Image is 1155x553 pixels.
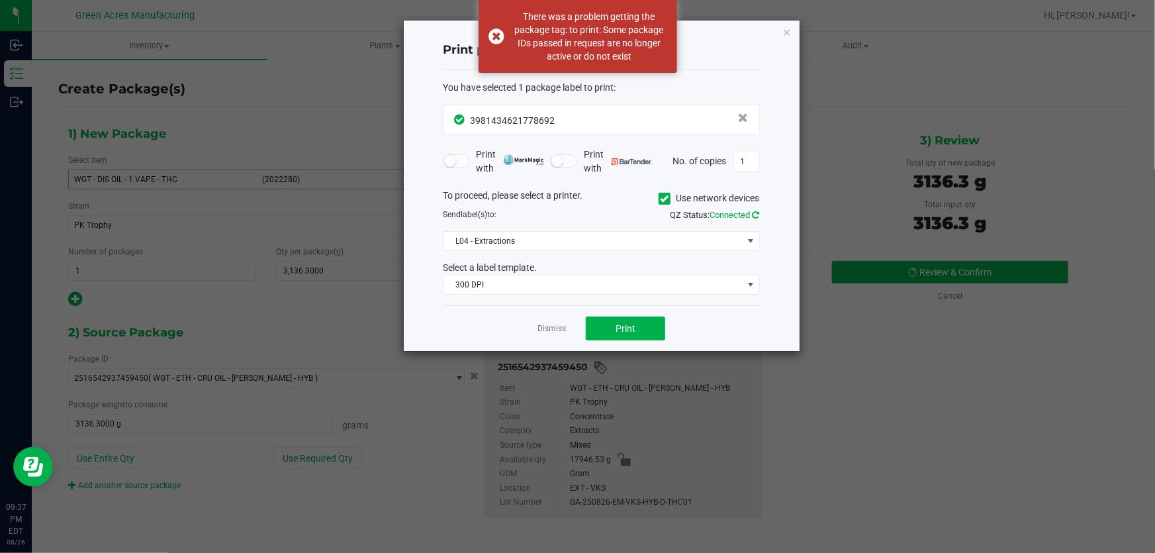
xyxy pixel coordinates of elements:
span: In Sync [455,113,467,126]
span: 3981434621778692 [471,115,555,126]
span: Send to: [443,210,497,219]
a: Dismiss [537,323,566,334]
span: No. of copies [673,155,727,166]
span: 300 DPI [444,276,743,294]
span: Print [616,323,635,334]
img: bartender.png [612,158,652,165]
span: QZ Status: [670,210,760,220]
label: Use network devices [659,191,760,205]
span: L04 - Extractions [444,232,743,250]
button: Print [586,317,665,340]
span: Connected [710,210,751,220]
iframe: Resource center [13,447,53,487]
div: There was a problem getting the package tag: to print: Some package IDs passed in request are no ... [512,10,667,63]
span: You have selected 1 package label to print [443,82,614,93]
div: To proceed, please select a printer. [434,189,770,209]
h4: Print package label [443,42,760,59]
img: mark_magic_cybra.png [504,155,544,165]
span: label(s) [461,210,488,219]
div: : [443,81,760,95]
span: Print with [584,148,652,176]
div: Select a label template. [434,261,770,275]
span: Print with [476,148,544,176]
